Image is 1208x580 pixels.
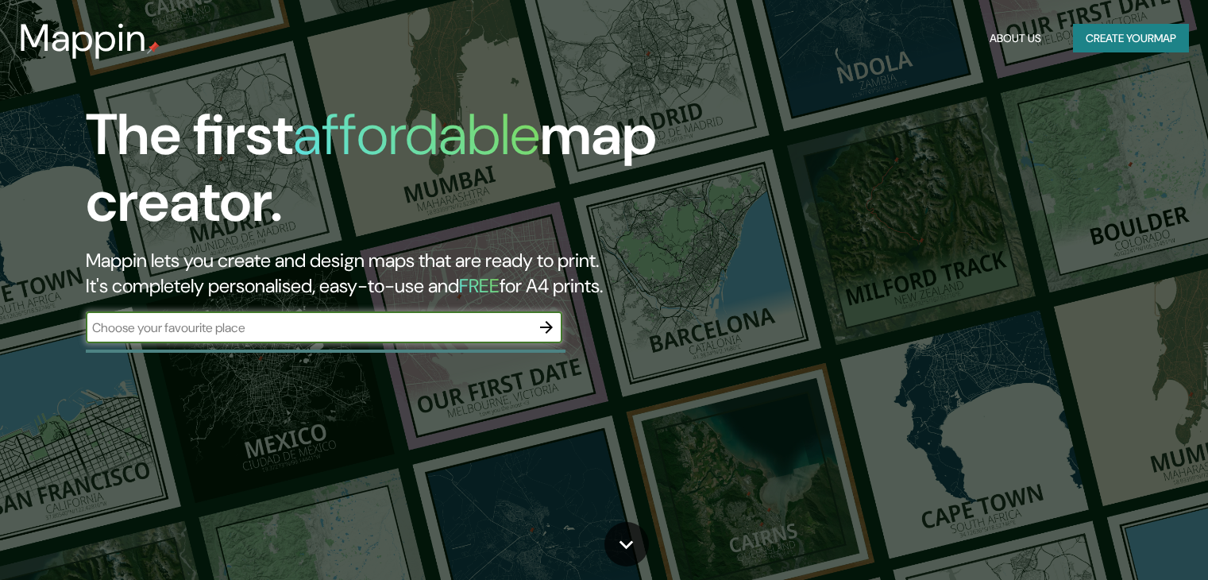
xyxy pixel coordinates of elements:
button: About Us [983,24,1048,53]
button: Create yourmap [1073,24,1189,53]
h5: FREE [459,273,500,298]
h1: affordable [293,98,540,172]
h3: Mappin [19,16,147,60]
h2: Mappin lets you create and design maps that are ready to print. It's completely personalised, eas... [86,248,690,299]
img: mappin-pin [147,41,160,54]
input: Choose your favourite place [86,319,531,337]
h1: The first map creator. [86,102,690,248]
